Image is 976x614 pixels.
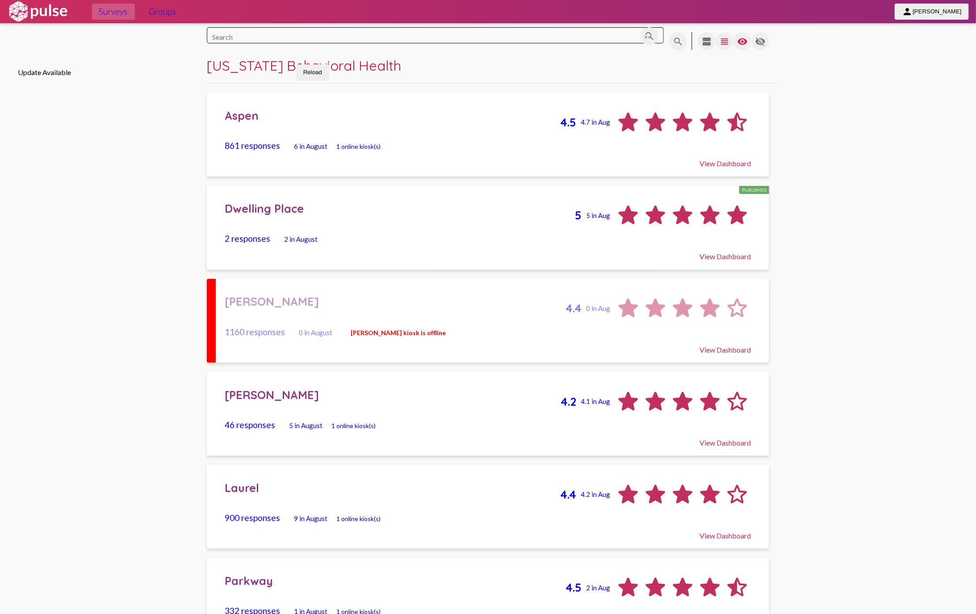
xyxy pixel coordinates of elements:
span: 4.1 in Aug [581,397,610,405]
a: [PERSON_NAME]4.40 in Aug1160 responses0 in August[PERSON_NAME] kiosk is offlineView Dashboard [207,279,769,363]
span: [US_STATE] Behavioral Health [207,57,401,74]
div: View Dashboard [225,523,751,540]
span: 861 responses [225,140,281,151]
span: 900 responses [225,513,281,523]
span: 4.5 [565,580,582,594]
button: Reload [296,64,329,80]
span: 5 in August [289,421,323,429]
button: language [751,32,769,50]
span: Reload [303,69,322,76]
span: 1 online kiosk(s) [336,143,381,150]
mat-icon: search_off [644,31,655,42]
span: 5 in Aug [586,211,610,219]
a: Laurel4.44.2 in Aug900 responses9 in August1 online kiosk(s)View Dashboard [207,465,769,549]
span: 4.5 [560,115,576,129]
span: 4.7 in Aug [581,118,610,126]
span: 1 online kiosk(s) [336,515,381,522]
span: 46 responses [225,420,276,430]
div: Laurel [225,481,560,495]
button: language [733,32,751,50]
mat-icon: language [755,36,766,47]
span: Surveys [99,4,128,20]
span: 4.2 [561,395,576,408]
div: Dwelling Place [225,202,575,215]
button: [PERSON_NAME] [895,4,969,20]
span: 4.4 [565,301,582,315]
div: [PERSON_NAME] [225,388,561,402]
a: Surveys [92,4,135,20]
span: 2 in August [284,235,318,243]
div: View Dashboard [225,430,751,447]
div: Parkway [225,574,565,588]
button: language [669,32,687,50]
span: 5 [575,208,582,222]
span: 2 responses [225,233,271,244]
span: 6 in August [294,142,327,150]
a: Aspen4.54.7 in Aug861 responses6 in August1 online kiosk(s)View Dashboard [207,93,769,177]
input: Search [212,33,641,41]
span: 1160 responses [225,327,285,337]
span: 9 in August [294,514,327,522]
span: [PERSON_NAME] kiosk is offline [351,329,446,336]
span: 4.4 [560,488,576,501]
button: language [716,32,733,50]
span: Update Available [18,68,71,77]
span: [PERSON_NAME] [913,8,962,15]
span: 4.2 in Aug [581,490,610,498]
img: white-logo.svg [7,0,69,23]
button: Clear [641,27,658,45]
mat-icon: language [737,36,748,47]
span: 2 in Aug [586,584,610,592]
mat-icon: language [701,36,712,47]
div: View Dashboard [225,244,751,261]
mat-icon: language [673,36,683,47]
a: Groups [142,4,184,20]
a: [PERSON_NAME]4.24.1 in Aug46 responses5 in August1 online kiosk(s)View Dashboard [207,372,769,456]
div: [PERSON_NAME] [225,294,565,308]
span: Groups [149,4,176,20]
button: language [698,32,716,50]
div: View Dashboard [225,337,751,354]
span: 1 online kiosk(s) [331,422,376,429]
a: Dwelling PlacePublished55 in Aug2 responses2 in AugustView Dashboard [207,186,769,270]
div: View Dashboard [225,151,751,168]
span: 0 in August [299,328,332,336]
div: Published [739,186,769,194]
span: 0 in Aug [586,304,610,312]
mat-icon: person [902,6,913,17]
mat-icon: language [719,36,730,47]
div: Aspen [225,109,560,122]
